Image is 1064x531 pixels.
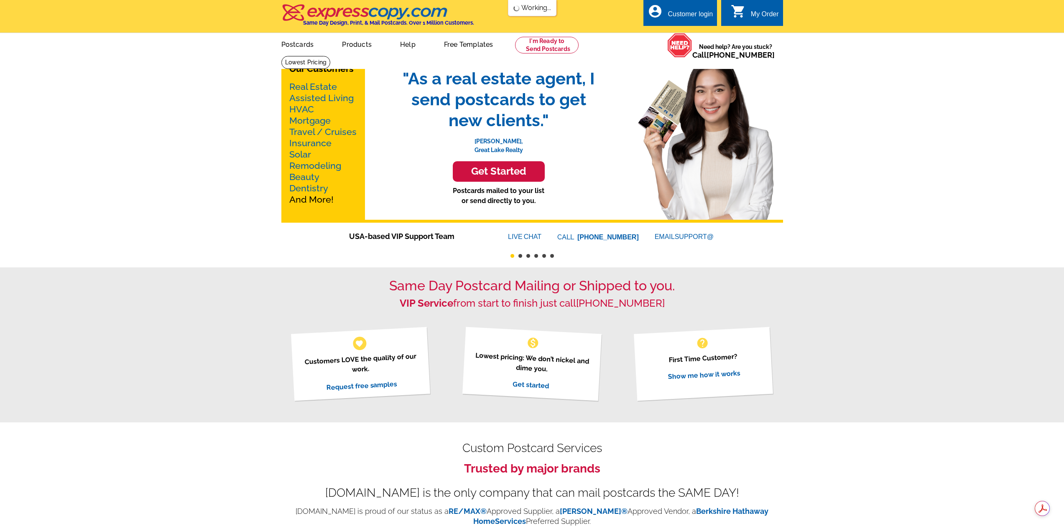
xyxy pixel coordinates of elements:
i: account_circle [648,4,663,19]
a: Dentistry [289,183,328,193]
h3: Trusted by major brands [281,462,783,476]
span: "As a real estate agent, I send postcards to get new clients." [394,68,603,131]
a: [PHONE_NUMBER] [577,234,639,241]
span: Call [692,51,775,59]
a: Beauty [289,172,319,182]
h3: Get Started [463,165,534,178]
a: [PHONE_NUMBER] [576,297,665,309]
a: [PHONE_NUMBER] [707,51,775,59]
span: favorite [355,339,364,348]
a: Mortgage [289,115,331,126]
a: Help [387,34,429,53]
a: Solar [289,149,311,160]
strong: VIP Service [400,297,453,309]
p: And More! [289,81,357,205]
a: HVAC [289,104,314,114]
a: Remodeling [289,160,341,171]
button: 4 of 6 [534,254,538,258]
p: Lowest pricing: We don’t nickel and dime you. [473,350,591,376]
span: monetization_on [526,336,540,350]
a: Free Templates [431,34,507,53]
a: Show me how it works [668,369,740,381]
p: [PERSON_NAME], Great Lake Realty [394,131,603,155]
img: loading... [513,5,520,12]
button: 3 of 6 [526,254,530,258]
img: help [667,33,692,58]
div: [DOMAIN_NAME] is the only company that can mail postcards the SAME DAY! [281,488,783,498]
a: Get Started [394,161,603,182]
a: [PERSON_NAME]® [560,507,628,516]
a: shopping_cart My Order [731,9,779,20]
h2: from start to finish just call [281,297,783,310]
a: Postcards [268,34,327,53]
p: Customers LOVE the quality of our work. [301,351,420,377]
div: Customer login [668,10,713,22]
p: First Time Customer? [644,350,762,366]
a: Request free samples [326,380,398,391]
i: shopping_cart [731,4,746,19]
button: 5 of 6 [542,254,546,258]
a: LIVECHAT [508,233,541,240]
button: 6 of 6 [550,254,554,258]
a: Get started [513,380,549,390]
font: SUPPORT@ [675,232,715,242]
a: RE/MAX® [449,507,487,516]
h4: Same Day Design, Print, & Mail Postcards. Over 1 Million Customers. [303,20,474,26]
h2: Custom Postcard Services [281,443,783,453]
font: LIVE [508,232,524,242]
span: help [696,336,709,350]
button: 2 of 6 [518,254,522,258]
span: Need help? Are you stuck? [692,43,779,59]
a: account_circle Customer login [648,9,713,20]
font: CALL [557,232,575,242]
h1: Same Day Postcard Mailing or Shipped to you. [281,278,783,294]
a: Assisted Living [289,93,354,103]
a: Insurance [289,138,332,148]
button: 1 of 6 [510,254,514,258]
a: Same Day Design, Print, & Mail Postcards. Over 1 Million Customers. [281,10,474,26]
p: Postcards mailed to your list or send directly to you. [394,186,603,206]
a: EMAILSUPPORT@ [655,233,715,240]
p: [DOMAIN_NAME] is proud of our status as a Approved Supplier, a Approved Vendor, a Preferred Suppl... [281,506,783,526]
div: My Order [751,10,779,22]
span: USA-based VIP Support Team [349,231,483,242]
a: Products [329,34,385,53]
a: Real Estate [289,81,337,92]
a: Travel / Cruises [289,127,357,137]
